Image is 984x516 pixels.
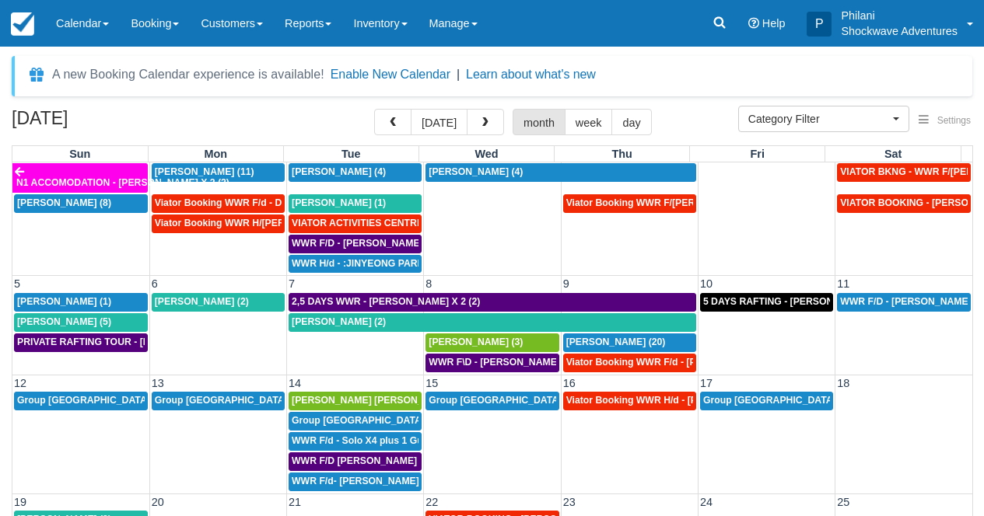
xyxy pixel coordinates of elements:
[563,333,696,352] a: [PERSON_NAME] (20)
[562,496,577,508] span: 23
[155,166,254,177] span: [PERSON_NAME] (11)
[11,12,34,36] img: checkfront-main-nav-mini-logo.png
[748,18,759,29] i: Help
[562,277,571,290] span: 9
[289,235,422,253] a: WWR F/D - [PERSON_NAME] X 1 (1)
[292,238,454,249] span: WWR F/D - [PERSON_NAME] X 1 (1)
[563,194,696,213] a: Viator Booking WWR F/[PERSON_NAME] X 2 (2)
[807,12,832,37] div: P
[204,148,227,160] span: Mon
[424,277,433,290] span: 8
[287,277,296,290] span: 7
[289,452,422,471] a: WWR F/D [PERSON_NAME] [PERSON_NAME] GROVVE X2 (1)
[835,277,851,290] span: 11
[289,194,422,213] a: [PERSON_NAME] (1)
[289,412,422,431] a: Group [GEOGRAPHIC_DATA] (36)
[700,293,833,312] a: 5 DAYS RAFTING - [PERSON_NAME] X 2 (4)
[289,432,422,451] a: WWR F/d - Solo X4 plus 1 Guide (4)
[762,17,786,30] span: Help
[292,455,572,466] span: WWR F/D [PERSON_NAME] [PERSON_NAME] GROVVE X2 (1)
[292,316,386,327] span: [PERSON_NAME] (2)
[155,296,249,307] span: [PERSON_NAME] (2)
[909,110,980,132] button: Settings
[152,163,285,182] a: [PERSON_NAME] (11)
[425,354,559,372] a: WWR F\D - [PERSON_NAME] X 3 (3)
[884,148,902,160] span: Sat
[155,218,369,228] span: Viator Booking WWR H/[PERSON_NAME] x2 (3)
[14,333,148,352] a: PRIVATE RAFTING TOUR - [PERSON_NAME] X 5 (5)
[289,214,422,233] a: VIATOR ACTIVITIES CENTRE WWR - [PERSON_NAME] X 1 (1)
[341,148,361,160] span: Tue
[155,395,307,406] span: Group [GEOGRAPHIC_DATA] (18)
[457,68,460,81] span: |
[12,163,148,193] a: N1 ACCOMODATION - [PERSON_NAME] X 2 (2)
[424,496,439,508] span: 22
[699,377,714,389] span: 17
[566,197,783,208] span: Viator Booking WWR F/[PERSON_NAME] X 2 (2)
[566,357,877,368] span: Viator Booking WWR F/d - [PERSON_NAME] [PERSON_NAME] X2 (2)
[429,336,523,347] span: [PERSON_NAME] (3)
[289,313,696,332] a: [PERSON_NAME] (2)
[289,392,422,410] a: [PERSON_NAME] [PERSON_NAME] (2)
[292,166,386,177] span: [PERSON_NAME] (4)
[17,316,111,327] span: [PERSON_NAME] (5)
[17,395,170,406] span: Group [GEOGRAPHIC_DATA] (18)
[155,197,401,208] span: Viator Booking WWR F/d - Duty [PERSON_NAME] 2 (2)
[937,115,971,126] span: Settings
[835,377,851,389] span: 18
[425,392,559,410] a: Group [GEOGRAPHIC_DATA] (54)
[837,293,971,312] a: WWR F/D - [PERSON_NAME] X1 (1)
[12,109,208,138] h2: [DATE]
[703,395,856,406] span: Group [GEOGRAPHIC_DATA] (18)
[841,8,958,23] p: Philani
[566,395,799,406] span: Viator Booking WWR H/d - [PERSON_NAME] X 4 (4)
[14,392,148,410] a: Group [GEOGRAPHIC_DATA] (18)
[152,194,285,213] a: Viator Booking WWR F/d - Duty [PERSON_NAME] 2 (2)
[12,377,28,389] span: 12
[292,197,386,208] span: [PERSON_NAME] (1)
[292,415,444,426] span: Group [GEOGRAPHIC_DATA] (36)
[566,336,666,347] span: [PERSON_NAME] (20)
[152,293,285,312] a: [PERSON_NAME] (2)
[466,68,596,81] a: Learn about what's new
[12,496,28,508] span: 19
[289,163,422,182] a: [PERSON_NAME] (4)
[425,333,559,352] a: [PERSON_NAME] (3)
[287,496,303,508] span: 21
[611,109,651,135] button: day
[331,67,450,82] button: Enable New Calendar
[292,476,492,486] span: WWR F/d- [PERSON_NAME] Group X 30 (30)
[835,496,851,508] span: 25
[152,392,285,410] a: Group [GEOGRAPHIC_DATA] (18)
[703,296,901,307] span: 5 DAYS RAFTING - [PERSON_NAME] X 2 (4)
[429,357,591,368] span: WWR F\D - [PERSON_NAME] X 3 (3)
[292,218,570,228] span: VIATOR ACTIVITIES CENTRE WWR - [PERSON_NAME] X 1 (1)
[474,148,498,160] span: Wed
[425,163,696,182] a: [PERSON_NAME] (4)
[837,163,971,182] a: VIATOR BKNG - WWR F/[PERSON_NAME] 3 (3)
[748,111,889,127] span: Category Filter
[565,109,613,135] button: week
[292,395,468,406] span: [PERSON_NAME] [PERSON_NAME] (2)
[12,277,22,290] span: 5
[563,354,696,372] a: Viator Booking WWR F/d - [PERSON_NAME] [PERSON_NAME] X2 (2)
[292,435,451,446] span: WWR F/d - Solo X4 plus 1 Guide (4)
[289,472,422,491] a: WWR F/d- [PERSON_NAME] Group X 30 (30)
[700,392,833,410] a: Group [GEOGRAPHIC_DATA] (18)
[837,194,971,213] a: VIATOR BOOKING - [PERSON_NAME] 2 (2)
[17,296,111,307] span: [PERSON_NAME] (1)
[699,496,714,508] span: 24
[562,377,577,389] span: 16
[292,296,480,307] span: 2,5 DAYS WWR - [PERSON_NAME] X 2 (2)
[152,214,285,233] a: Viator Booking WWR H/[PERSON_NAME] x2 (3)
[14,313,148,332] a: [PERSON_NAME] (5)
[411,109,467,135] button: [DATE]
[841,23,958,39] p: Shockwave Adventures
[69,148,90,160] span: Sun
[424,377,439,389] span: 15
[429,166,523,177] span: [PERSON_NAME] (4)
[289,255,422,274] a: WWR H/d - :JINYEONG PARK X 4 (4)
[287,377,303,389] span: 14
[52,65,324,84] div: A new Booking Calendar experience is available!
[289,293,696,312] a: 2,5 DAYS WWR - [PERSON_NAME] X 2 (2)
